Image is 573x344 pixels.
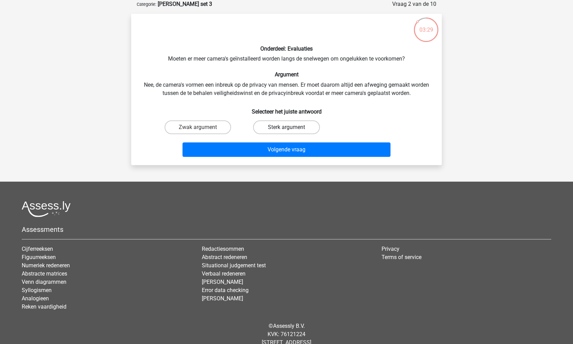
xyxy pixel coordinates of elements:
label: Sterk argument [253,120,320,134]
a: [PERSON_NAME] [202,295,243,302]
h6: Onderdeel: Evaluaties [142,45,431,52]
a: Figuurreeksen [22,254,56,260]
a: Redactiesommen [202,246,244,252]
a: Numeriek redeneren [22,262,70,269]
button: Volgende vraag [183,142,391,157]
h6: Argument [142,71,431,78]
strong: [PERSON_NAME] set 3 [158,1,212,7]
a: Venn diagrammen [22,279,66,285]
a: Assessly B.V. [273,323,305,329]
small: Categorie: [137,2,156,7]
a: Verbaal redeneren [202,270,246,277]
a: Abstract redeneren [202,254,247,260]
a: Error data checking [202,287,249,293]
div: 03:29 [413,17,439,34]
h5: Assessments [22,225,551,234]
a: Syllogismen [22,287,52,293]
h6: Selecteer het juiste antwoord [142,103,431,115]
a: Reken vaardigheid [22,303,66,310]
label: Zwak argument [165,120,231,134]
img: Assessly logo [22,201,71,217]
a: Terms of service [382,254,421,260]
a: [PERSON_NAME] [202,279,243,285]
a: Abstracte matrices [22,270,67,277]
a: Analogieen [22,295,49,302]
a: Privacy [382,246,399,252]
a: Situational judgement test [202,262,266,269]
div: Moeten er meer camera's geïnstalleerd worden langs de snelwegen om ongelukken te voorkomen? Nee, ... [134,19,439,160]
a: Cijferreeksen [22,246,53,252]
